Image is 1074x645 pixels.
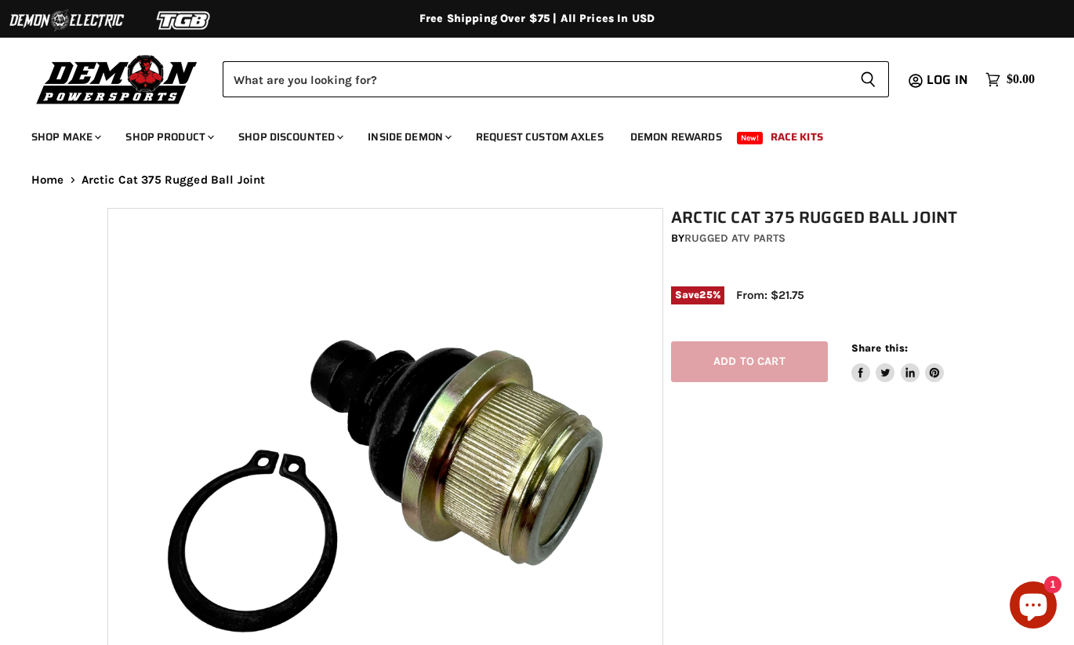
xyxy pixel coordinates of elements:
button: Search [847,61,889,97]
a: Race Kits [759,121,835,153]
span: $0.00 [1007,72,1035,87]
img: TGB Logo 2 [125,5,243,35]
span: Share this: [851,342,908,354]
a: Rugged ATV Parts [684,231,786,245]
h1: Arctic Cat 375 Rugged Ball Joint [671,208,974,228]
span: From: $21.75 [736,288,804,302]
a: Inside Demon [356,121,461,153]
input: Search [223,61,847,97]
a: Shop Product [114,121,223,153]
span: Arctic Cat 375 Rugged Ball Joint [82,173,266,187]
img: Demon Powersports [31,51,203,107]
aside: Share this: [851,341,945,383]
div: by [671,230,974,247]
a: Log in [920,73,978,87]
span: 25 [699,289,712,301]
ul: Main menu [20,115,1031,153]
inbox-online-store-chat: Shopify online store chat [1005,581,1061,632]
a: $0.00 [978,68,1043,91]
img: Demon Electric Logo 2 [8,5,125,35]
span: Log in [927,70,968,89]
a: Home [31,173,64,187]
a: Demon Rewards [619,121,734,153]
form: Product [223,61,889,97]
span: New! [737,132,764,144]
a: Shop Make [20,121,111,153]
a: Shop Discounted [227,121,353,153]
a: Request Custom Axles [464,121,615,153]
span: Save % [671,286,724,304]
